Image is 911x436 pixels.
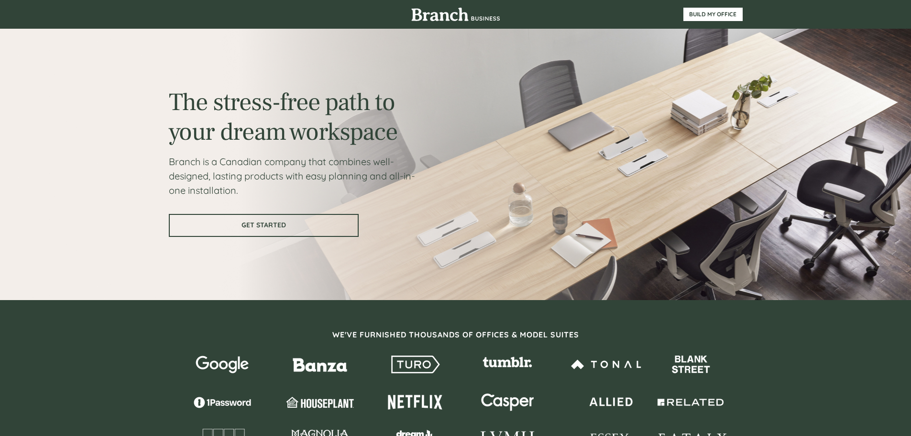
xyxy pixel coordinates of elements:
[683,8,743,21] a: BUILD MY OFFICE
[332,330,579,339] span: WE'VE FURNISHED THOUSANDS OF OFFICES & MODEL SUITES
[683,11,743,18] span: BUILD MY OFFICE
[170,221,358,229] span: GET STARTED
[95,186,145,206] input: Submit
[169,156,415,196] span: Branch is a Canadian company that combines well-designed, lasting products with easy planning and...
[169,214,359,237] a: GET STARTED
[169,86,397,148] span: The stress-free path to your dream workspace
